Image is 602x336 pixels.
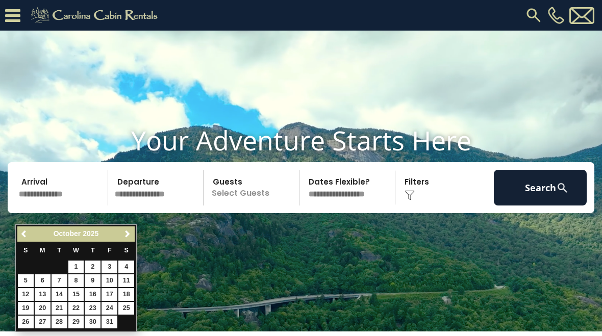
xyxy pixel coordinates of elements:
a: 7 [52,274,67,287]
a: 1 [68,261,84,273]
img: Khaki-logo.png [26,5,166,25]
a: 18 [118,288,134,301]
a: 3 [102,261,117,273]
a: 19 [18,302,34,315]
span: Sunday [23,247,28,254]
a: 16 [85,288,101,301]
a: 27 [35,316,51,328]
a: 30 [85,316,101,328]
a: 29 [68,316,84,328]
a: 26 [18,316,34,328]
a: 12 [18,288,34,301]
p: Select Guests [207,170,299,205]
a: 22 [68,302,84,315]
img: filter--v1.png [405,190,415,200]
a: Next [121,228,134,241]
span: Tuesday [57,247,61,254]
a: 5 [18,274,34,287]
a: 24 [102,302,117,315]
span: Saturday [124,247,129,254]
a: 6 [35,274,51,287]
a: 28 [52,316,67,328]
a: 21 [52,302,67,315]
a: Previous [18,228,31,241]
span: 2025 [83,229,98,238]
a: 2 [85,261,101,273]
a: 4 [118,261,134,273]
a: 10 [102,274,117,287]
a: 17 [102,288,117,301]
a: 25 [118,302,134,315]
a: 14 [52,288,67,301]
a: 31 [102,316,117,328]
h1: Your Adventure Starts Here [8,124,594,156]
span: Thursday [91,247,95,254]
span: Monday [40,247,45,254]
span: Wednesday [73,247,79,254]
span: Friday [108,247,112,254]
span: Next [123,230,132,238]
a: 9 [85,274,101,287]
span: Previous [20,230,29,238]
a: 11 [118,274,134,287]
button: Search [494,170,587,205]
span: October [54,229,81,238]
a: 20 [35,302,51,315]
a: 15 [68,288,84,301]
a: 8 [68,274,84,287]
a: [PHONE_NUMBER] [545,7,567,24]
a: 23 [85,302,101,315]
a: 13 [35,288,51,301]
img: search-regular-white.png [556,182,569,194]
img: search-regular.svg [524,6,543,24]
